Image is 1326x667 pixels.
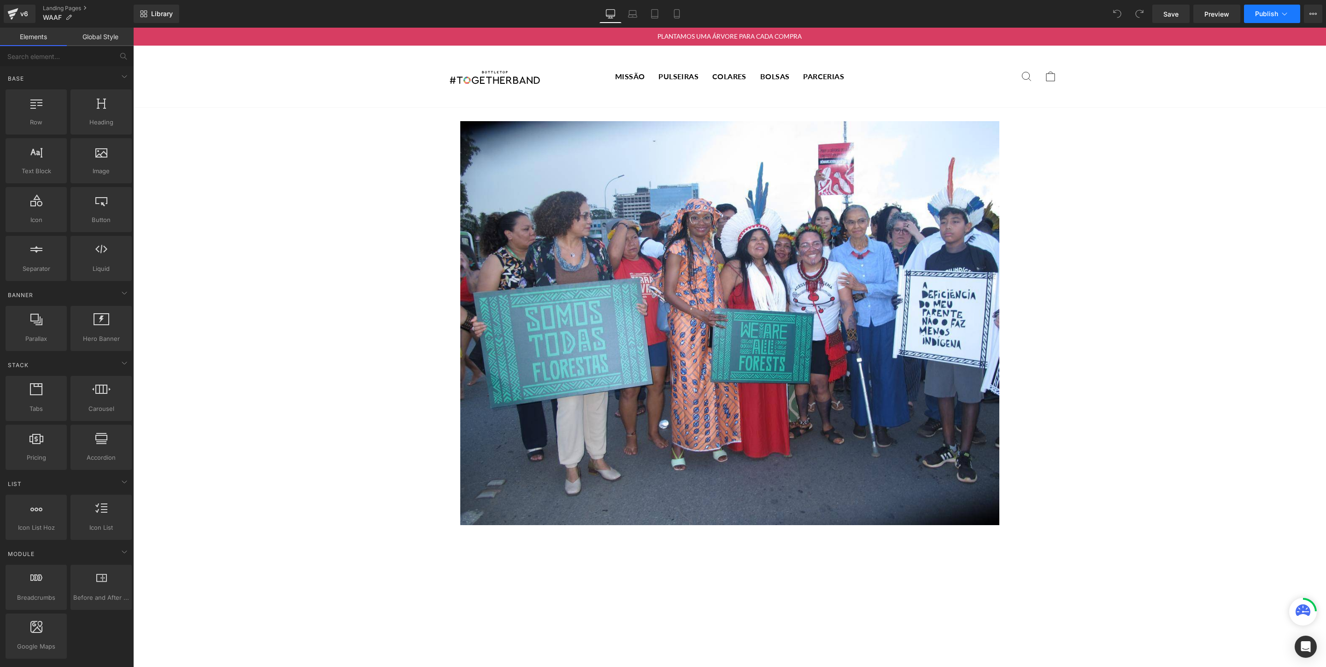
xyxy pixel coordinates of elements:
a: BOLSAS [620,41,663,56]
a: MISSÃO [475,41,518,56]
button: Redo [1130,5,1149,23]
span: Pricing [8,453,64,462]
span: Library [151,10,173,18]
img: TOGETHERBAND BRAZIL [316,40,408,57]
span: Separator [8,264,64,274]
span: Before and After Images [73,593,129,603]
a: v6 [4,5,35,23]
span: Accordion [73,453,129,462]
span: Hero Banner [73,334,129,344]
span: Carousel [73,404,129,414]
a: Desktop [599,5,622,23]
span: Row [8,117,64,127]
a: Landing Pages [43,5,134,12]
span: Icon [8,215,64,225]
a: COLARES [572,41,620,56]
span: Icon List [73,523,129,532]
span: List [7,480,23,488]
span: Stack [7,361,29,369]
span: PLANTAMOS UMA ÁRVORE PARA CADA COMPRA [524,5,669,12]
span: Liquid [73,264,129,274]
a: Mobile [666,5,688,23]
a: Preview [1193,5,1240,23]
span: Parallax [8,334,64,344]
span: Publish [1255,10,1278,18]
span: Save [1163,9,1179,19]
a: New Library [134,5,179,23]
ul: Primary [475,41,718,56]
span: Preview [1204,9,1229,19]
span: Image [73,166,129,176]
a: Global Style [67,28,134,46]
div: v6 [18,8,30,20]
a: Tablet [644,5,666,23]
span: Tabs [8,404,64,414]
button: More [1304,5,1322,23]
button: Publish [1244,5,1300,23]
span: Text Block [8,166,64,176]
span: Google Maps [8,642,64,651]
span: Button [73,215,129,225]
span: Base [7,74,25,83]
span: Icon List Hoz [8,523,64,532]
a: Laptop [622,5,644,23]
a: PULSEIRAS [518,41,572,56]
span: Breadcrumbs [8,593,64,603]
div: Open Intercom Messenger [1295,636,1317,658]
button: Undo [1108,5,1127,23]
span: Module [7,550,35,558]
span: WAAF [43,14,62,21]
span: Heading [73,117,129,127]
span: Banner [7,291,34,299]
a: PARCERIAS [663,41,718,56]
